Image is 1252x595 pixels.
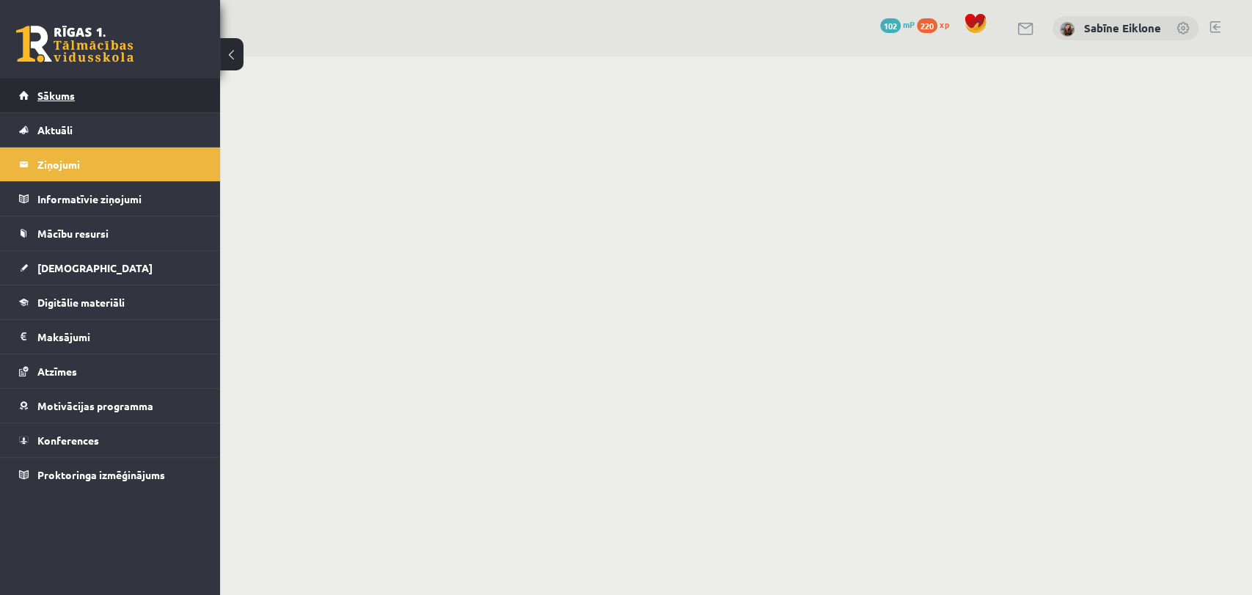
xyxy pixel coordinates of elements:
span: Sākums [37,89,75,102]
span: mP [903,18,915,30]
a: Digitālie materiāli [19,285,202,319]
span: Digitālie materiāli [37,296,125,309]
a: Sabīne Eiklone [1084,21,1161,35]
a: Rīgas 1. Tālmācības vidusskola [16,26,133,62]
span: 102 [880,18,901,33]
span: Motivācijas programma [37,399,153,412]
legend: Ziņojumi [37,147,202,181]
a: Konferences [19,423,202,457]
a: Informatīvie ziņojumi [19,182,202,216]
legend: Maksājumi [37,320,202,354]
span: xp [940,18,949,30]
span: Konferences [37,434,99,447]
a: Atzīmes [19,354,202,388]
a: Proktoringa izmēģinājums [19,458,202,492]
a: Maksājumi [19,320,202,354]
span: Aktuāli [37,123,73,136]
a: Motivācijas programma [19,389,202,423]
span: Mācību resursi [37,227,109,240]
a: Aktuāli [19,113,202,147]
span: [DEMOGRAPHIC_DATA] [37,261,153,274]
a: [DEMOGRAPHIC_DATA] [19,251,202,285]
img: Sabīne Eiklone [1060,22,1075,37]
a: 102 mP [880,18,915,30]
a: Sākums [19,79,202,112]
span: 220 [917,18,937,33]
a: Ziņojumi [19,147,202,181]
span: Atzīmes [37,365,77,378]
span: Proktoringa izmēģinājums [37,468,165,481]
legend: Informatīvie ziņojumi [37,182,202,216]
a: Mācību resursi [19,216,202,250]
a: 220 xp [917,18,956,30]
